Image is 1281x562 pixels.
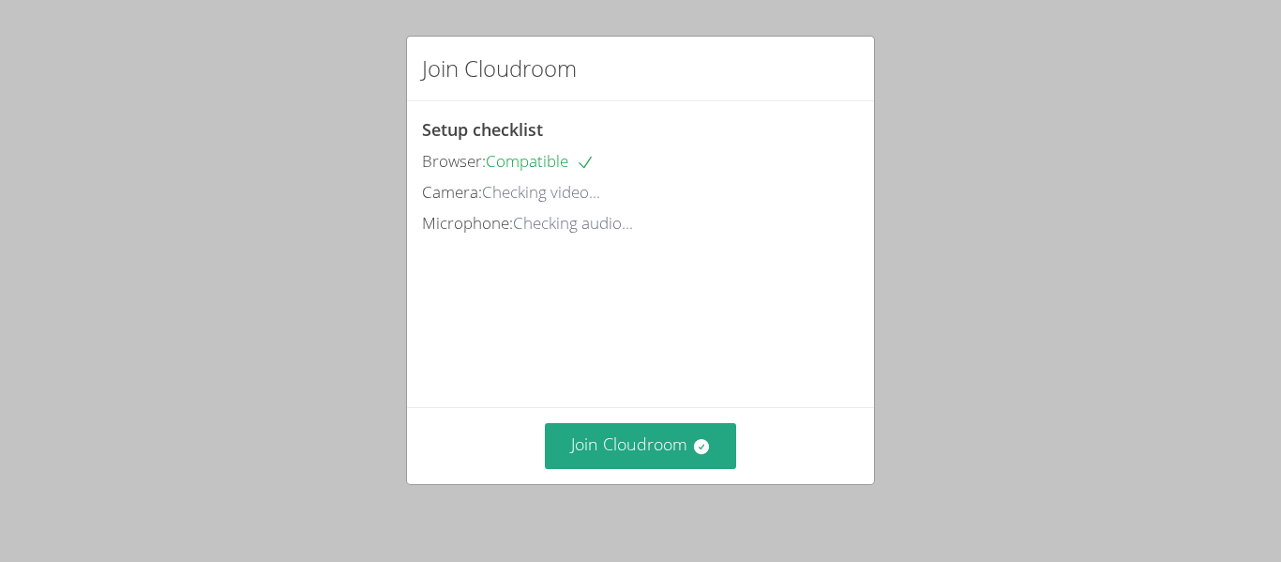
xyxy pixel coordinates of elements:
[486,150,595,172] span: Compatible
[513,212,633,234] span: Checking audio...
[422,150,486,172] span: Browser:
[482,181,600,203] span: Checking video...
[422,52,577,85] h2: Join Cloudroom
[422,118,543,141] span: Setup checklist
[422,212,513,234] span: Microphone:
[422,181,482,203] span: Camera:
[545,423,737,469] button: Join Cloudroom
